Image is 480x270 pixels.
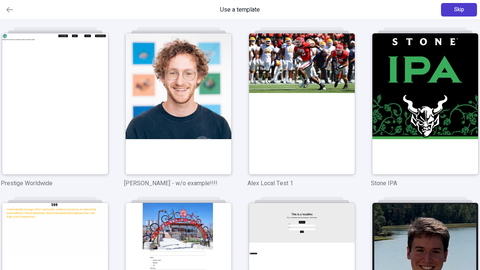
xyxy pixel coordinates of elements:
span: Use a template [220,5,260,14]
span: Skip [454,6,464,14]
p: Alex Local Test 1 [247,179,356,188]
p: [PERSON_NAME] - w/o example!!!! [124,179,232,188]
p: Stone IPA [371,179,479,188]
button: Skip [441,3,477,16]
p: Prestige Worldwide [1,179,109,188]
